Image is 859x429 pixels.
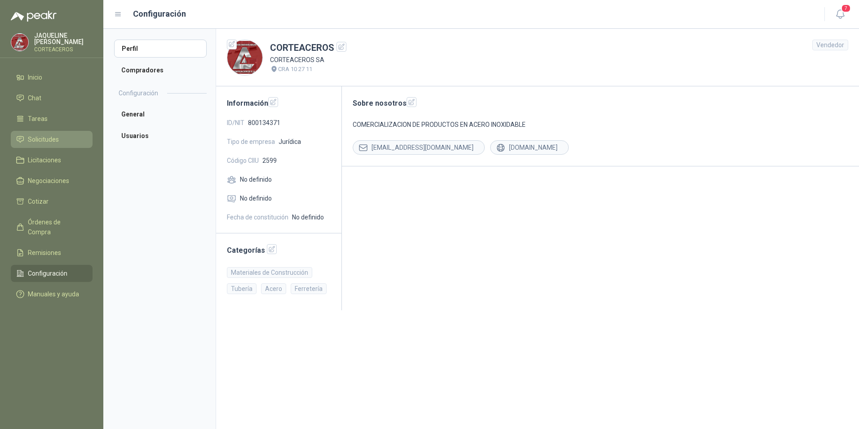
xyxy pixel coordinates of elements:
span: Jurídica [279,137,301,147]
button: 7 [832,6,848,22]
span: Negociaciones [28,176,69,186]
span: Manuales y ayuda [28,289,79,299]
span: Fecha de constitución [227,212,288,222]
span: 7 [841,4,851,13]
span: Inicio [28,72,42,82]
a: Negociaciones [11,172,93,189]
p: CORTEACEROS [34,47,93,52]
span: 2599 [262,156,277,165]
img: Company Logo [227,40,262,75]
img: Company Logo [11,34,28,51]
span: Remisiones [28,248,61,258]
span: Órdenes de Compra [28,217,84,237]
div: Materiales de Construcción [227,267,312,278]
a: Usuarios [114,127,207,145]
div: [DOMAIN_NAME] [490,140,569,155]
a: Cotizar [11,193,93,210]
a: Chat [11,89,93,107]
img: Logo peakr [11,11,57,22]
span: Tareas [28,114,48,124]
p: COMERCIALIZACION DE PRODUCTOS EN ACERO INOXIDABLE [353,120,848,130]
a: Remisiones [11,244,93,261]
p: CRA 10 27 11 [278,65,312,74]
h2: Información [227,97,331,109]
span: Chat [28,93,41,103]
a: Inicio [11,69,93,86]
a: Configuración [11,265,93,282]
span: Tipo de empresa [227,137,275,147]
h2: Configuración [119,88,158,98]
p: CORTEACEROS SA [270,55,346,65]
div: Vendedor [812,40,848,50]
span: ID/NIT [227,118,244,128]
div: [EMAIL_ADDRESS][DOMAIN_NAME] [353,140,485,155]
span: Configuración [28,268,67,278]
a: Órdenes de Compra [11,214,93,241]
a: Licitaciones [11,152,93,169]
h2: Sobre nosotros [353,97,848,109]
p: JAQUELINE [PERSON_NAME] [34,32,93,45]
a: Compradores [114,61,207,79]
a: General [114,105,207,123]
a: Manuales y ayuda [11,286,93,303]
span: 800134371 [248,118,280,128]
h2: Categorías [227,244,331,256]
h1: Configuración [133,8,186,20]
span: No definido [292,212,324,222]
a: Perfil [114,40,207,58]
span: Código CIIU [227,156,259,165]
span: Cotizar [28,197,49,206]
div: Tubería [227,283,257,294]
a: Solicitudes [11,131,93,148]
h1: CORTEACEROS [270,41,346,55]
div: Ferretería [291,283,327,294]
div: Acero [261,283,286,294]
span: Solicitudes [28,134,59,144]
span: Licitaciones [28,155,61,165]
span: No definido [240,174,272,184]
a: Tareas [11,110,93,127]
span: No definido [240,193,272,203]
